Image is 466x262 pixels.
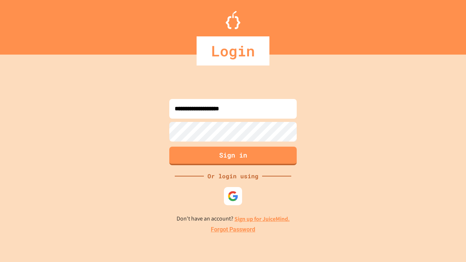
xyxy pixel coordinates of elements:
a: Forgot Password [211,225,255,234]
iframe: chat widget [406,201,459,232]
div: Or login using [204,172,262,180]
img: Logo.svg [226,11,240,29]
p: Don't have an account? [177,214,290,223]
div: Login [197,36,269,65]
iframe: chat widget [435,233,459,255]
img: google-icon.svg [228,191,238,202]
a: Sign up for JuiceMind. [234,215,290,223]
button: Sign in [169,147,297,165]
